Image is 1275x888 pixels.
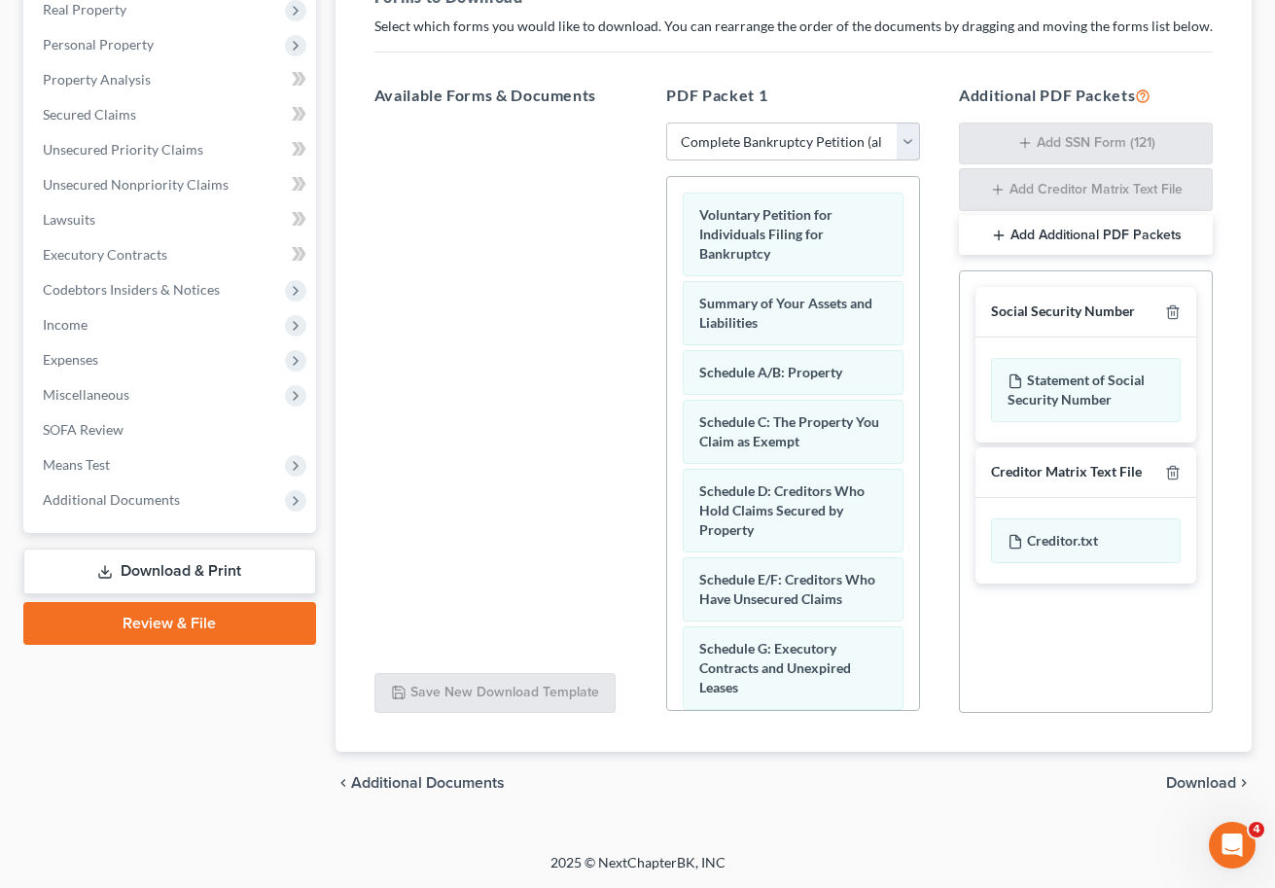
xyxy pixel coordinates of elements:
span: Income [43,316,88,333]
a: Unsecured Priority Claims [27,132,316,167]
div: Creditor.txt [991,518,1181,563]
span: Schedule A/B: Property [699,364,842,380]
a: Download & Print [23,549,316,594]
span: Download [1166,775,1236,791]
a: Secured Claims [27,97,316,132]
iframe: Intercom live chat [1209,822,1256,869]
button: Add Creditor Matrix Text File [959,168,1213,211]
span: Additional Documents [351,775,505,791]
span: Miscellaneous [43,386,129,403]
span: Codebtors Insiders & Notices [43,281,220,298]
button: Download chevron_right [1166,775,1252,791]
a: SOFA Review [27,412,316,447]
i: chevron_left [336,775,351,791]
p: Select which forms you would like to download. You can rearrange the order of the documents by dr... [374,17,1213,36]
div: 2025 © NextChapterBK, INC [84,853,1192,888]
i: chevron_right [1236,775,1252,791]
div: Statement of Social Security Number [991,358,1181,422]
a: chevron_left Additional Documents [336,775,505,791]
span: Personal Property [43,36,154,53]
span: Schedule D: Creditors Who Hold Claims Secured by Property [699,482,865,538]
span: Additional Documents [43,491,180,508]
span: Real Property [43,1,126,18]
span: Means Test [43,456,110,473]
a: Unsecured Nonpriority Claims [27,167,316,202]
button: Add SSN Form (121) [959,123,1213,165]
span: Schedule C: The Property You Claim as Exempt [699,413,879,449]
div: Social Security Number [991,302,1135,321]
span: Schedule E/F: Creditors Who Have Unsecured Claims [699,571,875,607]
span: Summary of Your Assets and Liabilities [699,295,872,331]
span: Expenses [43,351,98,368]
div: Creditor Matrix Text File [991,463,1142,481]
span: Executory Contracts [43,246,167,263]
a: Review & File [23,602,316,645]
span: Lawsuits [43,211,95,228]
span: 4 [1249,822,1264,837]
span: SOFA Review [43,421,124,438]
h5: Additional PDF Packets [959,84,1213,107]
span: Unsecured Nonpriority Claims [43,176,229,193]
a: Lawsuits [27,202,316,237]
span: Property Analysis [43,71,151,88]
button: Add Additional PDF Packets [959,215,1213,256]
h5: PDF Packet 1 [666,84,920,107]
button: Save New Download Template [374,673,616,714]
span: Unsecured Priority Claims [43,141,203,158]
span: Secured Claims [43,106,136,123]
a: Executory Contracts [27,237,316,272]
a: Property Analysis [27,62,316,97]
h5: Available Forms & Documents [374,84,628,107]
span: Voluntary Petition for Individuals Filing for Bankruptcy [699,206,832,262]
span: Schedule G: Executory Contracts and Unexpired Leases [699,640,851,695]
